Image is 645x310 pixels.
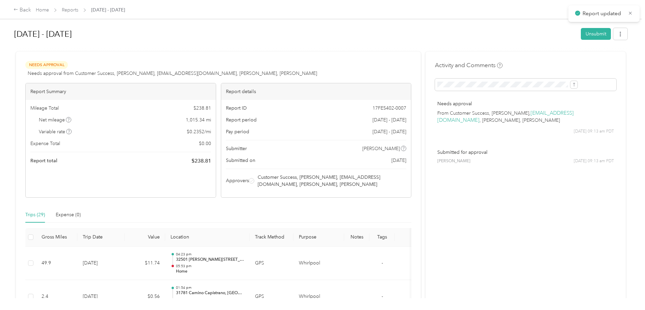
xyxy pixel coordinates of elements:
span: $ 0.00 [199,140,211,147]
th: Gross Miles [36,228,77,247]
td: Whirlpool [293,247,344,280]
th: Value [125,228,165,247]
p: From Customer Success, [PERSON_NAME], , [PERSON_NAME], [PERSON_NAME] [437,110,614,124]
p: Home [176,269,244,275]
span: [DATE] 09:13 am PDT [574,158,614,164]
th: Trip Date [77,228,125,247]
div: Expense (0) [56,211,81,219]
h1: Sep 1 - 30, 2025 [14,26,576,42]
th: Track Method [250,228,293,247]
p: 31781 Camino Capistrano, [GEOGRAPHIC_DATA], [GEOGRAPHIC_DATA] [176,290,244,296]
th: Tags [369,228,395,247]
a: Reports [62,7,78,13]
iframe: Everlance-gr Chat Button Frame [607,272,645,310]
span: Expense Total [30,140,60,147]
p: Submitted for approval [437,149,614,156]
span: Variable rate [39,128,72,135]
td: GPS [250,247,293,280]
span: [DATE] - [DATE] [372,116,406,123]
span: Net mileage [39,116,72,123]
span: Pay period [226,128,249,135]
span: - [382,293,383,299]
div: Back [14,6,31,14]
th: Location [165,228,250,247]
p: 32501 [PERSON_NAME][STREET_ADDRESS] [176,257,244,263]
span: Report ID [226,105,247,112]
a: Home [36,7,49,13]
span: Needs Approval [25,61,68,69]
span: Submitter [226,145,247,152]
button: Unsubmit [581,28,611,40]
div: Trips (29) [25,211,45,219]
span: [DATE] [391,157,406,164]
span: [DATE] - [DATE] [91,6,125,13]
span: $ 0.2352 / mi [187,128,211,135]
span: Approvers [226,177,249,184]
span: Report period [226,116,257,123]
span: $ 238.81 [191,157,211,165]
span: $ 238.81 [193,105,211,112]
p: Report updated [583,9,623,18]
p: 01:54 pm [176,285,244,290]
div: Report details [221,83,411,100]
span: - [382,260,383,266]
span: [DATE] - [DATE] [372,128,406,135]
div: Report Summary [26,83,216,100]
span: Customer Success, [PERSON_NAME], [EMAIL_ADDRESS][DOMAIN_NAME], [PERSON_NAME], [PERSON_NAME] [258,174,405,188]
td: 49.9 [36,247,77,280]
p: 01:59 pm [176,297,244,302]
span: Report total [30,157,57,164]
p: 04:23 pm [176,252,244,257]
span: [PERSON_NAME] [437,158,470,164]
td: $11.74 [125,247,165,280]
a: [EMAIL_ADDRESS][DOMAIN_NAME] [437,110,574,123]
span: 17FE5402-0007 [372,105,406,112]
th: Notes [344,228,369,247]
span: Mileage Total [30,105,59,112]
h4: Activity and Comments [435,61,502,69]
th: Purpose [293,228,344,247]
span: [PERSON_NAME] [362,145,400,152]
p: 05:53 pm [176,264,244,269]
span: [DATE] 09:13 am PDT [574,129,614,135]
span: Needs approval from Customer Success, [PERSON_NAME], [EMAIL_ADDRESS][DOMAIN_NAME], [PERSON_NAME],... [28,70,317,77]
span: 1,015.34 mi [186,116,211,123]
span: Submitted on [226,157,255,164]
td: [DATE] [77,247,125,280]
p: Needs approval [437,100,614,107]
